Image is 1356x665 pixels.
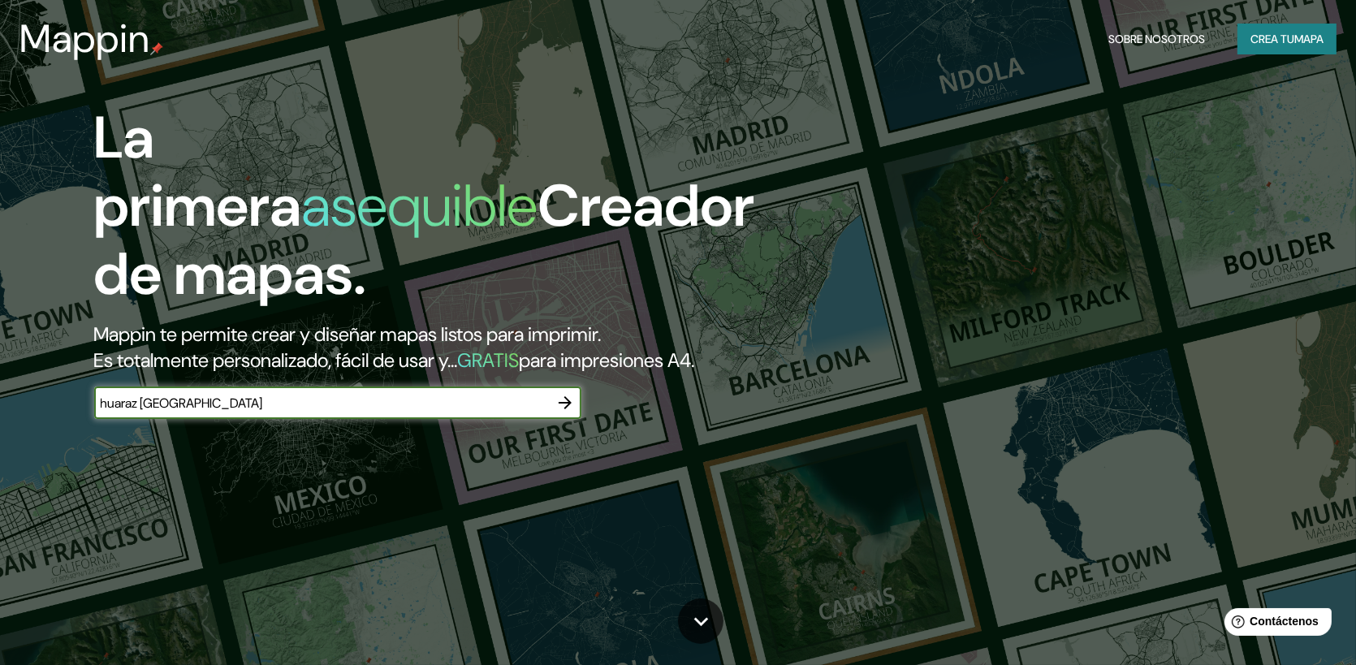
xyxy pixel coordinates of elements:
[94,348,458,373] font: Es totalmente personalizado, fácil de usar y...
[1211,602,1338,647] iframe: Lanzador de widgets de ayuda
[1108,32,1205,46] font: Sobre nosotros
[520,348,695,373] font: para impresiones A4.
[94,394,549,412] input: Elige tu lugar favorito
[94,322,602,347] font: Mappin te permite crear y diseñar mapas listos para imprimir.
[150,42,163,55] img: pin de mapeo
[1237,24,1337,54] button: Crea tumapa
[19,13,150,64] font: Mappin
[458,348,520,373] font: GRATIS
[1250,32,1294,46] font: Crea tu
[94,100,302,244] font: La primera
[1102,24,1211,54] button: Sobre nosotros
[1294,32,1324,46] font: mapa
[302,168,538,244] font: asequible
[94,168,755,312] font: Creador de mapas.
